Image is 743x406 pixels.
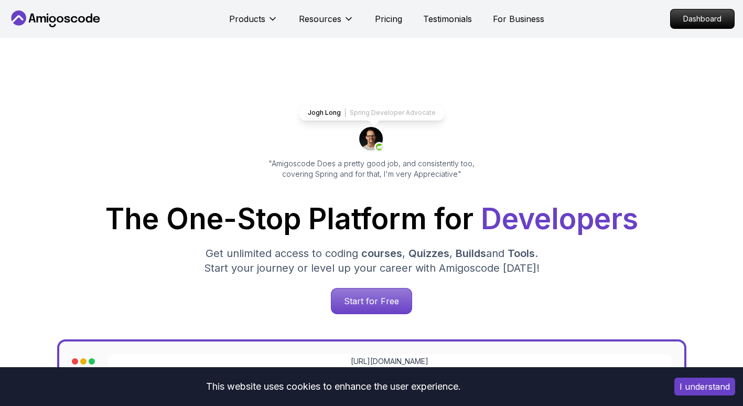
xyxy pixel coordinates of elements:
[375,13,402,25] a: Pricing
[229,13,278,34] button: Products
[331,289,412,314] p: Start for Free
[331,288,412,314] a: Start for Free
[493,13,544,25] a: For Business
[351,356,428,367] a: [URL][DOMAIN_NAME]
[456,247,486,260] span: Builds
[361,247,402,260] span: courses
[408,247,449,260] span: Quizzes
[196,246,548,275] p: Get unlimited access to coding , , and . Start your journey or level up your career with Amigosco...
[299,13,354,34] button: Resources
[308,109,341,117] p: Jogh Long
[674,378,735,396] button: Accept cookies
[670,9,735,29] a: Dashboard
[229,13,265,25] p: Products
[13,205,730,233] h1: The One-Stop Platform for
[350,109,436,117] p: Spring Developer Advocate
[671,9,734,28] p: Dashboard
[508,247,535,260] span: Tools
[423,13,472,25] a: Testimonials
[299,13,341,25] p: Resources
[254,158,489,179] p: "Amigoscode Does a pretty good job, and consistently too, covering Spring and for that, I'm very ...
[481,201,638,236] span: Developers
[8,375,659,398] div: This website uses cookies to enhance the user experience.
[359,127,384,152] img: josh long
